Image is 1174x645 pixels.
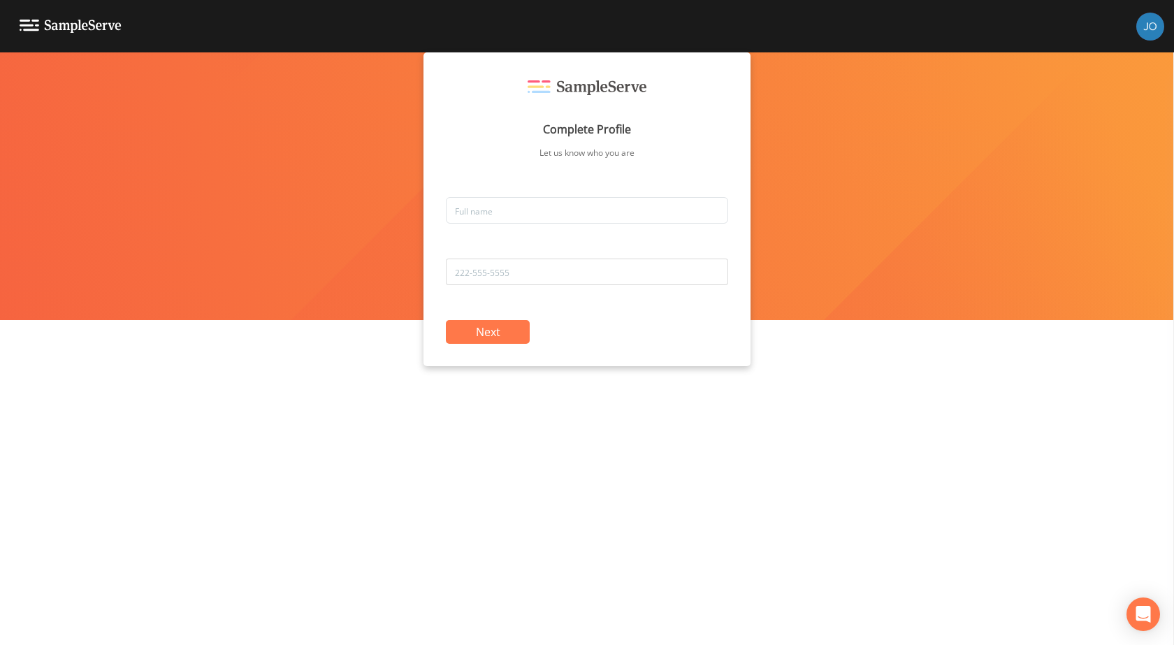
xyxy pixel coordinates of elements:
input: 222-555-5555 [446,259,728,285]
h2: Complete Profile [543,124,631,135]
img: sample serve logo [528,80,646,96]
h3: Let us know who you are [539,149,635,157]
div: Open Intercom Messenger [1126,597,1160,631]
button: Next [446,320,530,344]
img: e7833918e3294971b0ab7f337bb8e782 [1136,13,1164,41]
img: logo [20,20,122,33]
input: Full name [446,197,728,224]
